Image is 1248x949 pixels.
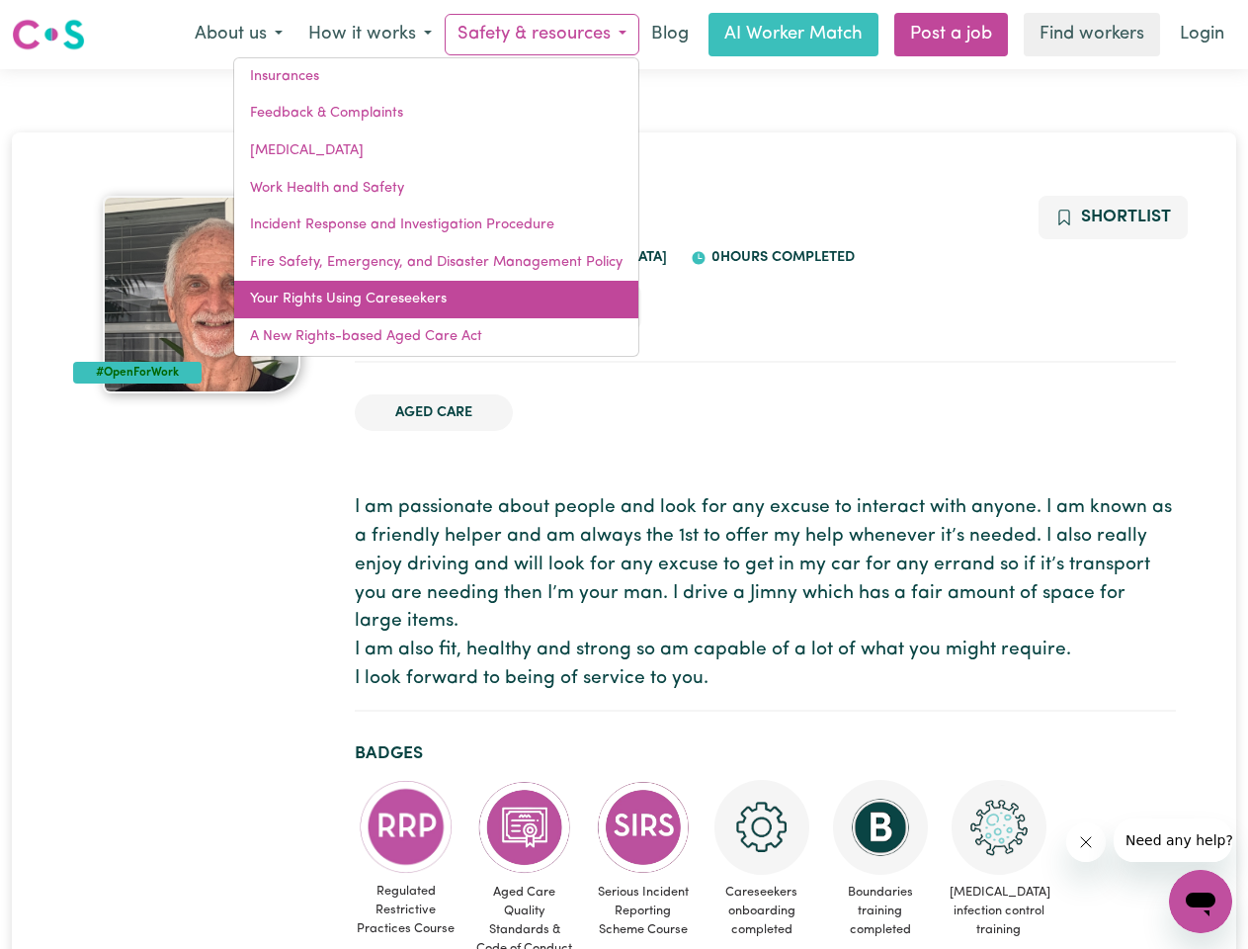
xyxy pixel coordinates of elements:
a: Post a job [894,13,1008,56]
button: How it works [295,14,445,55]
a: Careseekers logo [12,12,85,57]
a: Work Health and Safety [234,170,638,208]
div: #OpenForWork [73,362,203,384]
span: Boundaries training completed [829,875,932,948]
a: Incident Response and Investigation Procedure [234,207,638,244]
img: CS Academy: Serious Incident Reporting Scheme course completed [596,780,691,875]
iframe: Message from company [1114,819,1232,862]
a: Feedback & Complaints [234,95,638,132]
span: Shortlist [1081,209,1171,225]
span: Regulated Restrictive Practices Course [355,874,458,947]
a: A New Rights-based Aged Care Act [234,318,638,356]
iframe: Close message [1066,822,1106,862]
span: 0 hours completed [707,250,855,265]
li: Aged Care [355,394,513,432]
a: [MEDICAL_DATA] [234,132,638,170]
span: [MEDICAL_DATA] infection control training [948,875,1050,948]
a: AI Worker Match [708,13,878,56]
span: Serious Incident Reporting Scheme Course [592,875,695,948]
a: Your Rights Using Careseekers [234,281,638,318]
button: Add to shortlist [1039,196,1188,239]
div: Safety & resources [233,57,639,357]
a: Kenneth's profile picture'#OpenForWork [73,196,331,393]
iframe: Button to launch messaging window [1169,870,1232,933]
img: Careseekers logo [12,17,85,52]
p: I am passionate about people and look for any excuse to interact with anyone. I am known as a fri... [355,494,1176,694]
img: CS Academy: Regulated Restrictive Practices course completed [359,780,454,874]
a: Fire Safety, Emergency, and Disaster Management Policy [234,244,638,282]
a: Insurances [234,58,638,96]
img: CS Academy: Careseekers Onboarding course completed [714,780,809,875]
a: Login [1168,13,1236,56]
img: Kenneth [103,196,300,393]
span: Careseekers onboarding completed [710,875,813,948]
button: Safety & resources [445,14,639,55]
button: About us [182,14,295,55]
img: CS Academy: Aged Care Quality Standards & Code of Conduct course completed [477,780,572,875]
h2: Badges [355,743,1176,764]
img: CS Academy: COVID-19 Infection Control Training course completed [952,780,1046,875]
a: Find workers [1024,13,1160,56]
img: CS Academy: Boundaries in care and support work course completed [833,780,928,875]
span: Need any help? [12,14,120,30]
a: Blog [639,13,701,56]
